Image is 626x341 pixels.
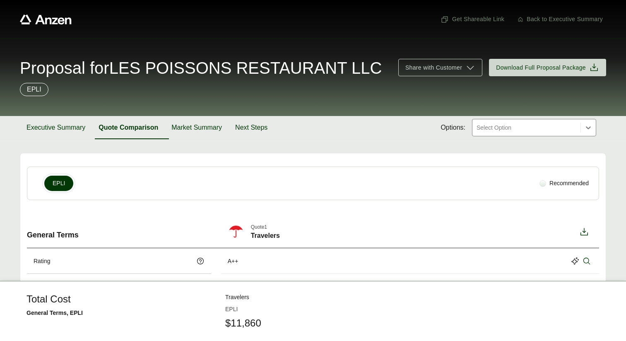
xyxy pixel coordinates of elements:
a: Anzen website [20,15,72,24]
button: Executive Summary [20,116,92,139]
p: Rating [34,257,50,266]
div: $11,860 [228,307,249,316]
button: Quote Comparison [92,116,165,139]
div: Recommended [536,176,592,191]
div: General Terms [27,217,211,247]
button: Next Steps [229,116,274,139]
button: Download Full Proposal Package [489,59,606,76]
span: Share with Customer [405,63,462,72]
span: EPLI [53,179,65,188]
p: Admitted [34,282,56,291]
span: Get Shareable Link [441,15,504,24]
button: Market Summary [165,116,229,139]
button: Share with Customer [398,59,482,76]
span: Proposal for LES POISSONS RESTAURANT LLC [20,60,382,76]
button: Get Shareable Link [437,12,508,27]
img: Travelers-Logo [228,223,244,240]
div: Admitted [228,282,250,291]
button: Download option [576,223,592,241]
span: Quote 1 [251,223,280,231]
p: EPLI [27,85,41,94]
span: Options: [441,123,465,133]
div: A++ [228,257,238,266]
span: Back to Executive Summary [527,15,603,24]
button: EPLI [44,176,73,191]
button: Back to Executive Summary [514,12,606,27]
span: Travelers [251,231,280,241]
p: Total Cost [34,307,59,316]
span: Download Full Proposal Package [496,63,586,72]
